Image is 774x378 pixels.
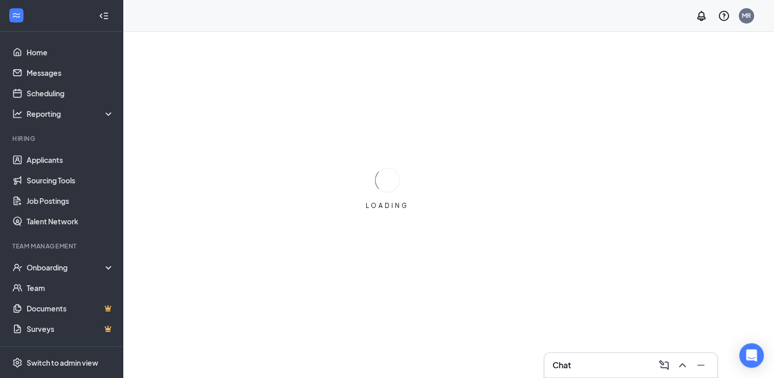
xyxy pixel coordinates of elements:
[658,359,670,371] svg: ComposeMessage
[742,11,751,20] div: MR
[718,10,730,22] svg: QuestionInfo
[12,358,23,368] svg: Settings
[695,10,707,22] svg: Notifications
[27,278,114,298] a: Team
[12,242,112,250] div: Team Management
[27,358,98,368] div: Switch to admin view
[362,201,413,210] div: LOADING
[739,343,764,368] div: Open Intercom Messenger
[656,357,672,373] button: ComposeMessage
[27,170,114,191] a: Sourcing Tools
[674,357,691,373] button: ChevronUp
[27,191,114,211] a: Job Postings
[11,10,21,20] svg: WorkstreamLogo
[693,357,709,373] button: Minimize
[695,359,707,371] svg: Minimize
[12,134,112,143] div: Hiring
[27,42,114,62] a: Home
[27,109,115,119] div: Reporting
[12,262,23,272] svg: UserCheck
[676,359,689,371] svg: ChevronUp
[99,11,109,21] svg: Collapse
[12,109,23,119] svg: Analysis
[27,83,114,103] a: Scheduling
[27,262,105,272] div: Onboarding
[27,150,114,170] a: Applicants
[27,211,114,232] a: Talent Network
[27,319,114,339] a: SurveysCrown
[27,298,114,319] a: DocumentsCrown
[552,360,571,371] h3: Chat
[27,62,114,83] a: Messages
